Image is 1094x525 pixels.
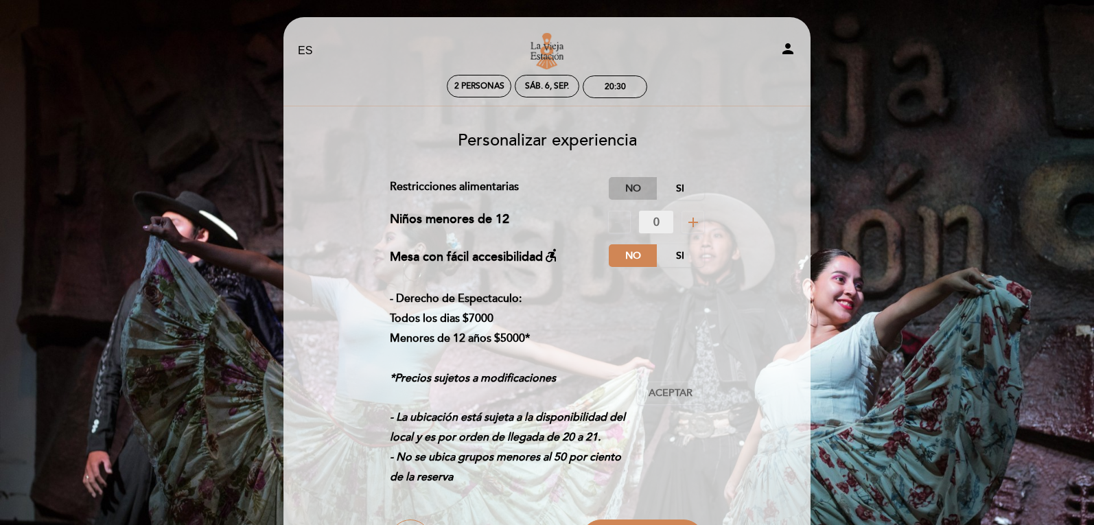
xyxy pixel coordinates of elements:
[649,386,693,401] span: Aceptar
[609,177,657,200] label: No
[390,292,522,305] strong: - Derecho de Espectaculo:
[656,177,704,200] label: Si
[609,244,657,267] label: No
[656,244,704,267] label: Si
[458,130,637,150] span: Personalizar experiencia
[461,32,633,70] a: [GEOGRAPHIC_DATA]
[390,371,556,385] em: *Precios sujetos a modificaciones
[454,81,504,91] span: 2 personas
[543,247,559,264] i: accessible_forward
[605,82,626,92] div: 20:30
[390,410,625,444] em: - La ubicación está sujeta a la disponibilidad del local y es por orden de llegada de 20 a 21.
[390,177,609,200] div: Restricciones alimentarias
[390,450,621,484] em: - No se ubica grupos menores al 50 por ciento de la reserva
[637,382,704,405] button: Aceptar
[685,214,701,231] i: add
[780,40,796,62] button: person
[390,211,509,233] div: Niños menores de 12
[525,81,569,91] div: sáb. 6, sep.
[612,214,628,231] i: remove
[390,244,559,267] div: Mesa con fácil accesibilidad
[780,40,796,57] i: person
[390,289,627,487] p: Todos los dias $7000 Menores de 12 años $5000*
